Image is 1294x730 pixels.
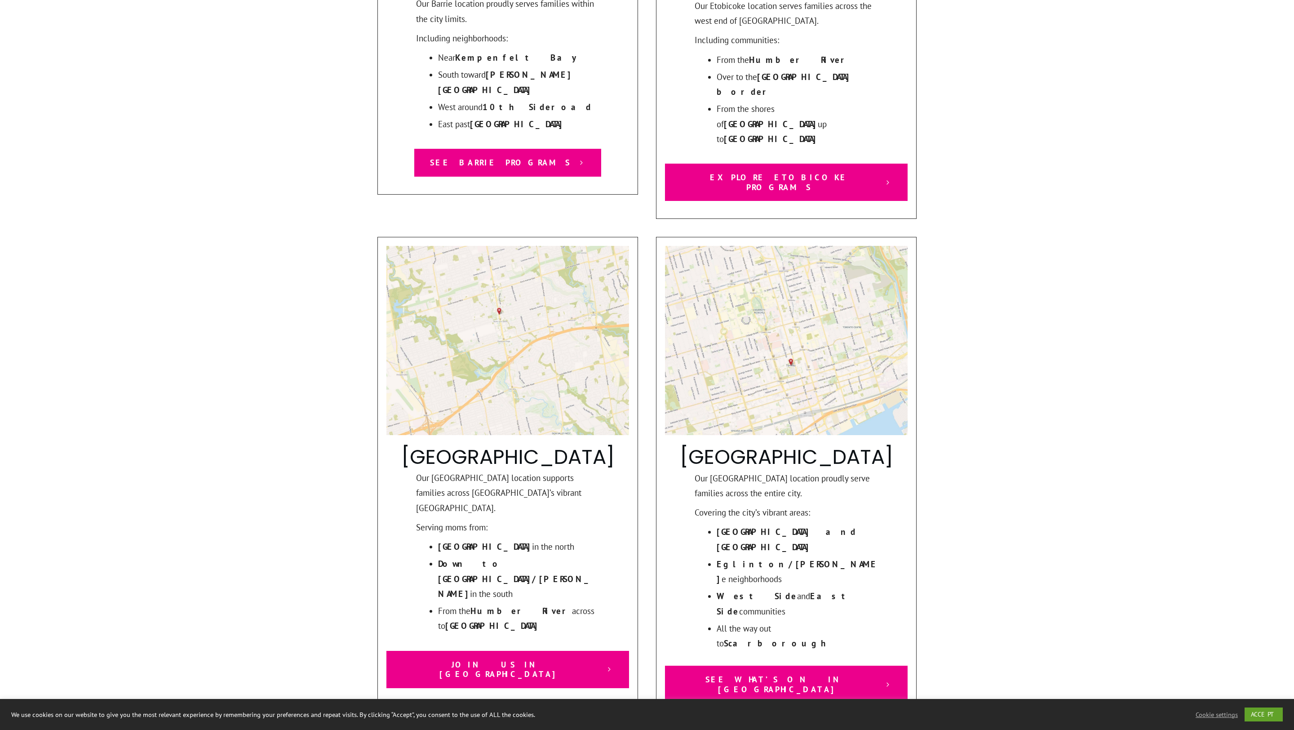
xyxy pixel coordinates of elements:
[717,559,877,584] strong: Eglinton/[PERSON_NAME]
[1245,708,1283,721] a: ACCEPT
[665,666,908,703] a: See What’s On in [GEOGRAPHIC_DATA]
[717,53,878,70] li: From the
[681,173,877,192] span: Explore Etobicoke Programs
[438,541,532,552] strong: [GEOGRAPHIC_DATA]
[386,246,629,435] img: north-york-west
[1196,711,1238,719] a: Cookie settings
[681,675,877,694] span: See What’s On in [GEOGRAPHIC_DATA]
[717,102,878,149] li: From the shores of up to
[717,71,851,97] strong: [GEOGRAPHIC_DATA] border
[438,50,600,67] li: Near
[695,33,878,52] p: Including communities:
[438,556,600,604] li: in the south
[695,471,878,506] p: Our [GEOGRAPHIC_DATA] location proudly serve families across the entire city.
[387,445,629,470] h2: [GEOGRAPHIC_DATA]
[430,158,571,168] span: See Barrie Programs
[695,505,878,525] p: Covering the city’s vibrant areas:
[724,134,818,144] strong: [GEOGRAPHIC_DATA]
[717,70,878,102] li: Over to the
[402,660,598,679] span: Join Us in [GEOGRAPHIC_DATA]
[717,591,797,601] strong: West Side
[717,557,878,589] li: e neighborhoods
[717,526,856,552] strong: [GEOGRAPHIC_DATA] and [GEOGRAPHIC_DATA]
[416,520,599,539] p: Serving moms from:
[11,711,901,719] div: We use cookies on our website to give you the most relevant experience by remembering your prefer...
[470,119,564,129] strong: [GEOGRAPHIC_DATA]
[717,621,878,651] li: All the way out to
[483,102,592,112] strong: 10th Sideroad
[386,651,629,688] a: Join Us in [GEOGRAPHIC_DATA]
[445,620,539,631] strong: [GEOGRAPHIC_DATA]
[470,605,572,616] strong: Humber River
[665,164,908,201] a: Explore Etobicoke Programs
[438,69,572,95] strong: [PERSON_NAME][GEOGRAPHIC_DATA]
[749,54,851,65] strong: Humber River
[438,558,594,599] strong: Down to [GEOGRAPHIC_DATA]/[PERSON_NAME]
[438,67,600,100] li: South toward
[665,445,907,470] h2: [GEOGRAPHIC_DATA]
[724,638,825,649] strong: Scarborough
[416,31,599,50] p: Including neighborhoods:
[438,539,600,556] li: in the north
[438,117,600,134] li: East past
[717,589,878,621] li: and communities
[438,604,600,636] li: From the across to
[438,100,600,117] li: West around
[665,246,914,435] img: toronto
[724,119,818,129] strong: [GEOGRAPHIC_DATA]
[414,149,601,177] a: See Barrie Programs
[717,591,851,616] strong: East Side
[416,471,599,520] p: Our [GEOGRAPHIC_DATA] location supports families across [GEOGRAPHIC_DATA]’s vibrant [GEOGRAPHIC_D...
[455,52,581,63] strong: Kempenfelt Bay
